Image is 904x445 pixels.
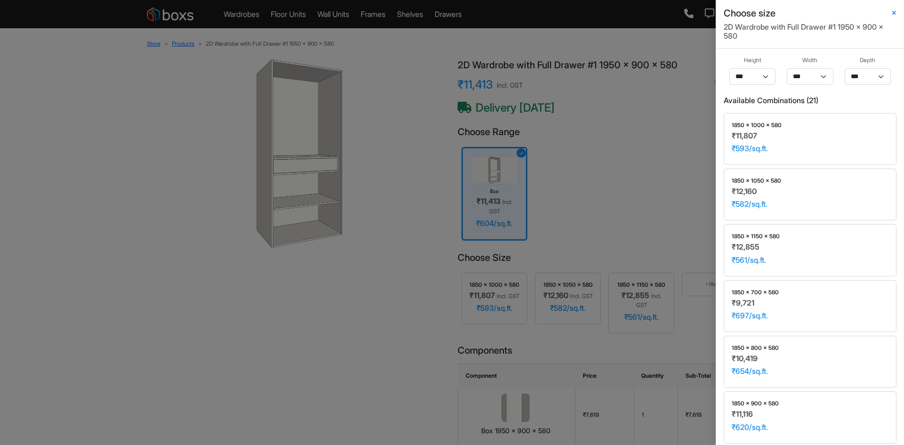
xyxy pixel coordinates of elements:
div: ₹9,721 [732,299,888,307]
span: Depth [860,56,875,65]
div: 1850 x 700 x 580 [732,288,888,297]
div: 1850 x 800 x 580 [732,344,888,352]
div: ₹561/sq.ft. [732,256,888,265]
div: ₹11,807 [732,131,888,140]
div: ₹10,419 [732,354,888,363]
div: 1850 x 1000 x 580 [732,121,888,129]
div: 1850 x 1150 x 580 [732,232,888,241]
div: ₹11,116 [732,410,888,419]
div: ₹654/sq.ft. [732,367,888,376]
span: Height [744,56,761,65]
h6: 2D Wardrobe with Full Drawer #1 1950 x 900 x 580 [724,23,896,40]
div: ₹697/sq.ft. [732,311,888,320]
div: ₹582/sq.ft. [732,200,888,209]
div: ₹12,160 [732,187,888,196]
h6: Available Combinations ( 21 ) [724,96,896,105]
div: 1850 x 1050 x 580 [732,177,888,185]
div: ₹593/sq.ft. [732,144,888,153]
div: ₹620/sq.ft. [732,423,888,432]
span: Width [802,56,817,65]
div: 1850 x 900 x 580 [732,399,888,408]
h5: Choose size [724,8,775,19]
div: ₹12,855 [732,243,888,251]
